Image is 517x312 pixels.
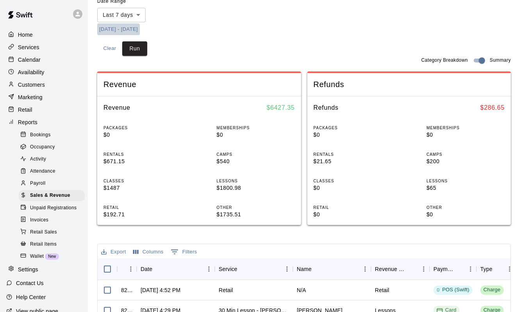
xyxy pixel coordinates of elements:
[19,129,88,141] a: Bookings
[18,81,45,89] p: Customers
[169,246,199,258] button: Show filters
[6,66,82,78] a: Availability
[30,131,51,139] span: Bookings
[314,184,392,192] p: $0
[215,258,293,280] div: Service
[267,103,295,113] h6: $ 6427.35
[219,258,237,280] div: Service
[6,104,82,116] a: Retail
[217,157,295,166] p: $540
[131,246,166,258] button: Select columns
[19,178,88,190] a: Payroll
[504,263,515,275] button: Menu
[19,178,85,189] div: Payroll
[297,258,312,280] div: Name
[19,203,85,214] div: Unpaid Registrations
[492,264,503,275] button: Sort
[454,264,465,275] button: Sort
[217,152,295,157] p: CAMPS
[19,166,85,177] div: Attendance
[103,178,182,184] p: CLASSES
[314,125,392,131] p: PACKAGES
[103,79,295,90] span: Revenue
[103,157,182,166] p: $671.15
[407,264,418,275] button: Sort
[19,166,88,178] a: Attendance
[430,258,476,280] div: Payment Method
[6,54,82,66] div: Calendar
[426,125,505,131] p: MEMBERSHIPS
[19,214,88,226] a: Invoices
[6,79,82,91] a: Customers
[6,116,82,128] a: Reports
[30,168,55,175] span: Attendance
[125,263,137,275] button: Menu
[6,91,82,103] a: Marketing
[281,263,293,275] button: Menu
[433,258,454,280] div: Payment Method
[19,142,85,153] div: Occupancy
[103,152,182,157] p: RENTALS
[99,246,128,258] button: Export
[19,250,88,262] a: WalletNew
[18,93,43,101] p: Marketing
[375,258,407,280] div: Revenue Category
[6,29,82,41] a: Home
[217,131,295,139] p: $0
[117,258,137,280] div: InvoiceId
[483,286,501,294] div: Charge
[103,184,182,192] p: $1487
[19,215,85,226] div: Invoices
[19,153,88,166] a: Activity
[437,286,469,294] div: POS (Swift)
[19,130,85,141] div: Bookings
[18,118,37,126] p: Reports
[103,103,130,113] h6: Revenue
[217,205,295,210] p: OTHER
[30,155,46,163] span: Activity
[19,202,88,214] a: Unpaid Registrations
[217,184,295,192] p: $1800.98
[421,57,468,64] span: Category Breakdown
[314,131,392,139] p: $0
[217,178,295,184] p: LESSONS
[97,23,140,36] button: [DATE] - [DATE]
[371,258,430,280] div: Revenue Category
[103,210,182,219] p: $192.71
[30,241,57,248] span: Retail Items
[30,192,70,200] span: Sales & Revenue
[18,68,45,76] p: Availability
[359,263,371,275] button: Menu
[476,258,515,280] div: Type
[16,279,44,287] p: Contact Us
[30,228,57,236] span: Retail Sales
[30,204,77,212] span: Unpaid Registrations
[121,286,133,294] div: 825811
[314,210,392,219] p: $0
[314,205,392,210] p: RETAIL
[45,254,59,259] span: New
[97,41,122,56] button: Clear
[6,41,82,53] a: Services
[18,266,38,273] p: Settings
[19,154,85,165] div: Activity
[6,264,82,275] a: Settings
[103,131,182,139] p: $0
[314,79,505,90] span: Refunds
[19,251,85,262] div: WalletNew
[314,103,339,113] h6: Refunds
[314,178,392,184] p: CLASSES
[18,56,41,64] p: Calendar
[30,253,44,260] span: Wallet
[137,258,215,280] div: Date
[18,31,33,39] p: Home
[418,263,430,275] button: Menu
[30,143,55,151] span: Occupancy
[293,258,371,280] div: Name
